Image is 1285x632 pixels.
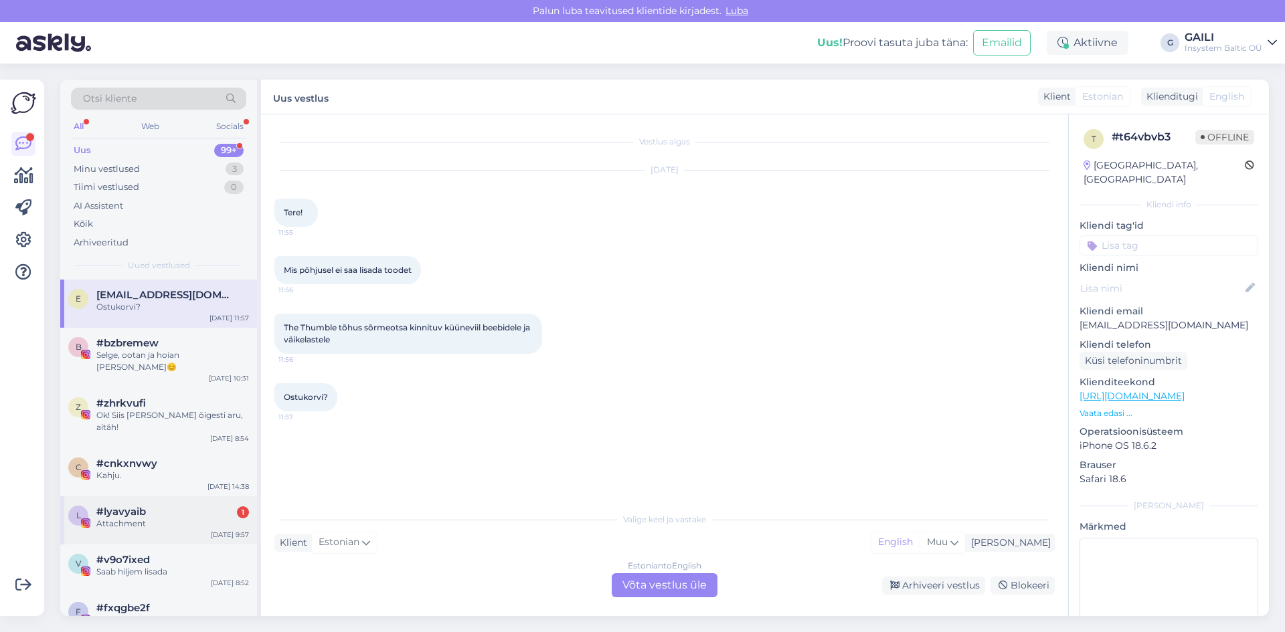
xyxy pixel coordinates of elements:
[274,164,1055,176] div: [DATE]
[278,285,329,295] span: 11:56
[1112,129,1195,145] div: # t64vbvb3
[1080,390,1185,402] a: [URL][DOMAIN_NAME]
[76,510,81,520] span: l
[1080,338,1258,352] p: Kliendi telefon
[96,554,150,566] span: #v9o7ixed
[74,199,123,213] div: AI Assistent
[1080,472,1258,486] p: Safari 18.6
[1080,425,1258,439] p: Operatsioonisüsteem
[74,217,93,231] div: Kõik
[11,90,36,116] img: Askly Logo
[1161,33,1179,52] div: G
[991,576,1055,595] div: Blokeeri
[721,5,752,17] span: Luba
[966,536,1051,550] div: [PERSON_NAME]
[128,259,190,272] span: Uued vestlused
[1080,375,1258,389] p: Klienditeekond
[71,118,86,135] div: All
[96,409,249,433] div: Ok! Siis [PERSON_NAME] õigesti aru, aitäh!
[74,181,139,194] div: Tiimi vestlused
[1185,43,1262,54] div: Insystem Baltic OÜ
[817,35,968,51] div: Proovi tasuta juba täna:
[96,566,249,578] div: Saab hiljem lisada
[1185,32,1262,43] div: GAILI
[278,354,329,364] span: 11:56
[226,163,244,176] div: 3
[1195,130,1254,144] span: Offline
[96,457,157,469] span: #cnkxnvwy
[1185,32,1277,54] a: GAILIInsystem Baltic OÜ
[96,506,146,518] span: #lyavyaib
[76,294,81,304] span: e
[1082,90,1123,104] span: Estonian
[213,118,246,135] div: Socials
[96,289,236,301] span: eleensitska@gmail.com
[1080,219,1258,233] p: Kliendi tag'id
[1209,90,1244,104] span: English
[278,412,329,422] span: 11:57
[274,536,307,550] div: Klient
[237,506,249,518] div: 1
[973,30,1031,56] button: Emailid
[224,181,244,194] div: 0
[1080,304,1258,318] p: Kliendi email
[1080,281,1243,296] input: Lisa nimi
[274,514,1055,526] div: Valige keel ja vastake
[76,558,81,568] span: v
[871,532,920,552] div: English
[1080,407,1258,419] p: Vaata edasi ...
[1084,159,1245,187] div: [GEOGRAPHIC_DATA], [GEOGRAPHIC_DATA]
[214,144,244,157] div: 99+
[1080,261,1258,275] p: Kliendi nimi
[1141,90,1198,104] div: Klienditugi
[210,433,249,443] div: [DATE] 8:54
[1080,520,1258,534] p: Märkmed
[76,342,82,352] span: b
[612,573,717,597] div: Võta vestlus üle
[96,518,249,530] div: Attachment
[83,92,137,106] span: Otsi kliente
[1047,31,1128,55] div: Aktiivne
[284,265,412,275] span: Mis põhjusel ei saa lisada toodet
[96,469,249,482] div: Kahju.
[273,88,329,106] label: Uus vestlus
[1080,352,1187,370] div: Küsi telefoninumbrit
[284,322,532,344] span: The Thumble tõhus sõrmeotsa kinnituv küüneviil beebidele ja väikelastele
[882,576,985,595] div: Arhiveeri vestlus
[284,207,303,217] span: Tere!
[927,536,948,548] span: Muu
[1080,199,1258,211] div: Kliendi info
[1038,90,1071,104] div: Klient
[1092,134,1096,144] span: t
[74,236,128,249] div: Arhiveeritud
[1080,318,1258,332] p: [EMAIL_ADDRESS][DOMAIN_NAME]
[74,163,140,176] div: Minu vestlused
[319,535,359,550] span: Estonian
[274,136,1055,148] div: Vestlus algas
[278,227,329,237] span: 11:55
[96,301,249,313] div: Ostukorvi?
[96,349,249,373] div: Selge, ootan ja hoian [PERSON_NAME]😊
[207,482,249,492] div: [DATE] 14:38
[1080,458,1258,472] p: Brauser
[209,313,249,323] div: [DATE] 11:57
[96,397,146,409] span: #zhrkvufi
[76,607,81,617] span: f
[76,462,82,472] span: c
[284,392,328,402] span: Ostukorvi?
[1080,235,1258,255] input: Lisa tag
[209,373,249,383] div: [DATE] 10:31
[76,402,81,412] span: z
[211,578,249,588] div: [DATE] 8:52
[96,337,159,349] span: #bzbremew
[1080,439,1258,453] p: iPhone OS 18.6.2
[628,560,701,572] div: Estonian to English
[817,36,843,49] b: Uus!
[139,118,162,135] div: Web
[96,602,150,614] span: #fxqgbe2f
[1080,500,1258,512] div: [PERSON_NAME]
[211,530,249,540] div: [DATE] 9:57
[74,144,91,157] div: Uus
